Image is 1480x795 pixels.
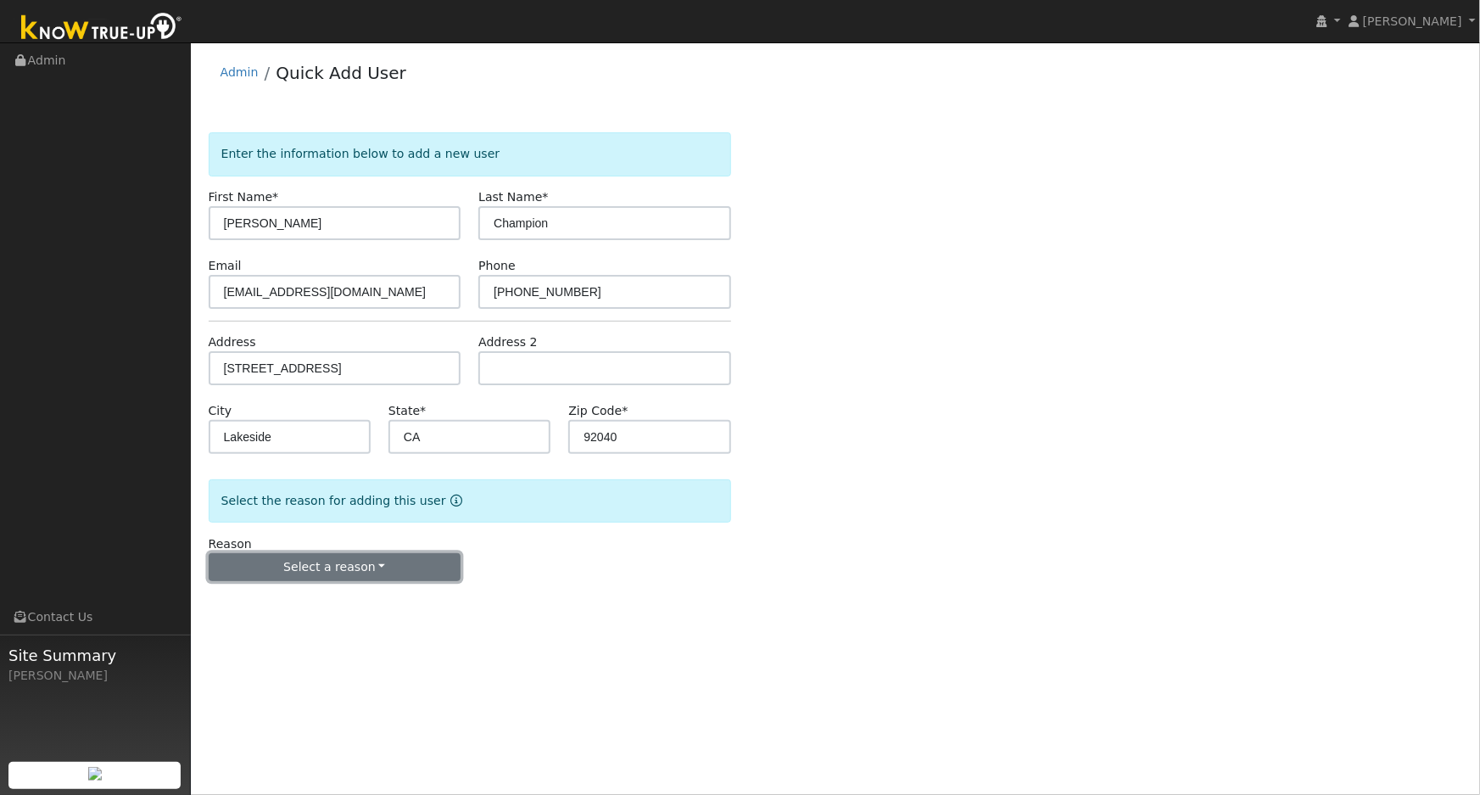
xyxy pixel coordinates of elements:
[209,479,731,523] div: Select the reason for adding this user
[1363,14,1462,28] span: [PERSON_NAME]
[221,65,259,79] a: Admin
[272,190,278,204] span: Required
[478,333,538,351] label: Address 2
[88,767,102,781] img: retrieve
[209,402,232,420] label: City
[209,257,242,275] label: Email
[622,404,628,417] span: Required
[209,333,256,351] label: Address
[13,9,191,48] img: Know True-Up
[209,535,252,553] label: Reason
[8,667,182,685] div: [PERSON_NAME]
[209,132,731,176] div: Enter the information below to add a new user
[568,402,628,420] label: Zip Code
[209,188,279,206] label: First Name
[446,494,462,507] a: Reason for new user
[478,188,548,206] label: Last Name
[388,402,426,420] label: State
[420,404,426,417] span: Required
[478,257,516,275] label: Phone
[543,190,549,204] span: Required
[8,644,182,667] span: Site Summary
[276,63,406,83] a: Quick Add User
[209,553,461,582] button: Select a reason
